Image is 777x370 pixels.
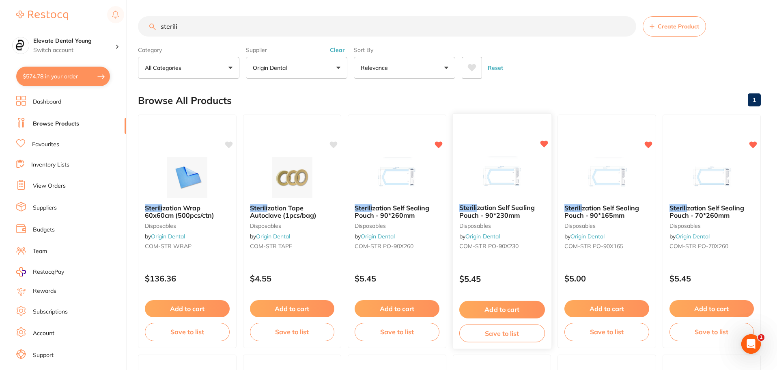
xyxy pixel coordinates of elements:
[145,274,230,283] p: $136.36
[355,223,439,229] small: disposables
[250,274,335,283] p: $4.55
[33,98,61,106] a: Dashboard
[669,233,710,240] span: by
[459,203,534,219] span: zation Self Sealing Pouch - 90*230mm
[564,323,649,341] button: Save to list
[669,204,744,219] span: zation Self Sealing Pouch - 70*260mm
[138,57,239,79] button: All Categories
[145,300,230,317] button: Add to cart
[354,46,455,54] label: Sort By
[459,274,545,283] p: $5.45
[658,23,699,30] span: Create Product
[250,223,335,229] small: disposables
[145,204,230,219] b: Sterilization Wrap 60x60cm (500pcs/ctn)
[354,57,455,79] button: Relevance
[564,204,582,212] em: Sterili
[250,233,290,240] span: by
[564,233,605,240] span: by
[685,157,738,198] img: Sterilization Self Sealing Pouch - 70*260mm
[355,242,413,250] span: COM-STR PO-90X260
[459,324,545,342] button: Save to list
[33,204,57,212] a: Suppliers
[361,64,391,72] p: Relevance
[33,287,56,295] a: Rewards
[676,233,710,240] a: Origin Dental
[33,351,54,359] a: Support
[33,182,66,190] a: View Orders
[33,268,64,276] span: RestocqPay
[564,242,623,250] span: COM-STR PO-90X165
[580,157,633,198] img: Sterilization Self Sealing Pouch - 90*165mm
[16,267,64,277] a: RestocqPay
[459,203,476,212] em: Sterili
[370,157,423,198] img: Sterilization Self Sealing Pouch - 90*260mm
[669,242,728,250] span: COM-STR PO-70X260
[138,16,636,37] input: Search Products
[355,323,439,341] button: Save to list
[669,223,754,229] small: disposables
[459,204,545,219] b: Sterilization Self Sealing Pouch - 90*230mm
[758,334,764,341] span: 1
[246,46,347,54] label: Supplier
[266,157,319,198] img: Sterilization Tape Autoclave (1pcs/bag)
[33,329,54,338] a: Account
[253,64,290,72] p: Origin Dental
[564,300,649,317] button: Add to cart
[250,204,335,219] b: Sterilization Tape Autoclave (1pcs/bag)
[355,204,439,219] b: Sterilization Self Sealing Pouch - 90*260mm
[459,301,545,318] button: Add to cart
[459,233,499,240] span: by
[748,92,761,108] a: 1
[33,226,55,234] a: Budgets
[355,204,429,219] span: zation Self Sealing Pouch - 90*260mm
[564,223,649,229] small: disposables
[16,67,110,86] button: $574.78 in your order
[564,204,639,219] span: zation Self Sealing Pouch - 90*165mm
[13,37,29,54] img: Elevate Dental Young
[459,222,545,229] small: disposables
[16,11,68,20] img: Restocq Logo
[361,233,395,240] a: Origin Dental
[250,242,292,250] span: COM-STR TAPE
[250,204,316,219] span: zation Tape Autoclave (1pcs/bag)
[669,204,687,212] em: Sterili
[250,300,335,317] button: Add to cart
[145,233,185,240] span: by
[138,46,239,54] label: Category
[250,323,335,341] button: Save to list
[355,204,372,212] em: Sterili
[570,233,605,240] a: Origin Dental
[459,242,518,250] span: COM-STR PO-90X230
[465,233,500,240] a: Origin Dental
[643,16,706,37] button: Create Product
[145,242,192,250] span: COM-STR WRAP
[16,6,68,25] a: Restocq Logo
[33,308,68,316] a: Subscriptions
[669,300,754,317] button: Add to cart
[250,204,267,212] em: Sterili
[564,204,649,219] b: Sterilization Self Sealing Pouch - 90*165mm
[151,233,185,240] a: Origin Dental
[161,157,213,198] img: Sterilization Wrap 60x60cm (500pcs/ctn)
[145,64,185,72] p: All Categories
[145,204,162,212] em: Sterili
[355,233,395,240] span: by
[327,46,347,54] button: Clear
[669,274,754,283] p: $5.45
[16,267,26,277] img: RestocqPay
[246,57,347,79] button: Origin Dental
[475,156,528,197] img: Sterilization Self Sealing Pouch - 90*230mm
[256,233,290,240] a: Origin Dental
[355,274,439,283] p: $5.45
[32,141,59,149] a: Favourites
[138,95,232,106] h2: Browse All Products
[485,57,506,79] button: Reset
[33,247,47,255] a: Team
[564,274,649,283] p: $5.00
[145,323,230,341] button: Save to list
[33,46,115,54] p: Switch account
[33,37,115,45] h4: Elevate Dental Young
[669,323,754,341] button: Save to list
[33,120,79,128] a: Browse Products
[31,161,69,169] a: Inventory Lists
